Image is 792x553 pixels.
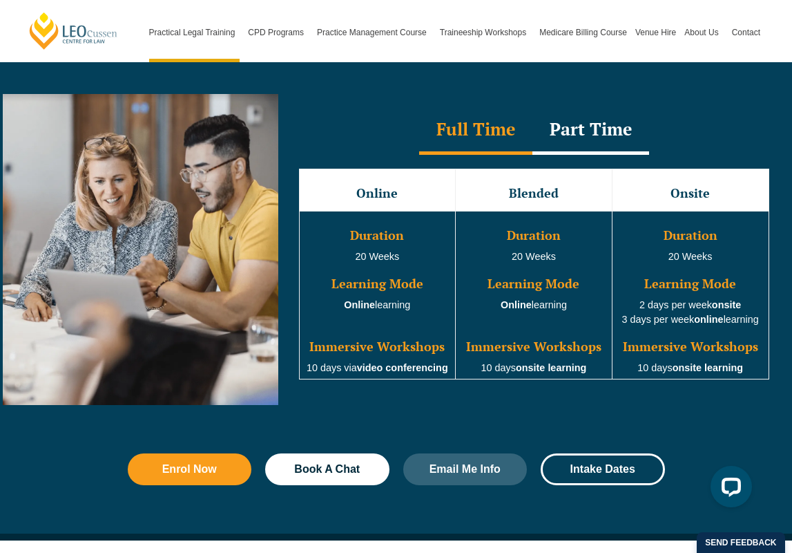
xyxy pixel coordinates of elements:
[350,227,404,243] span: Duration
[699,460,757,518] iframe: LiveChat chat widget
[128,453,252,485] a: Enrol Now
[712,299,741,310] strong: onsite
[429,464,501,475] span: Email Me Info
[301,277,454,291] h3: Learning Mode
[419,106,532,155] div: Full Time
[532,106,649,155] div: Part Time
[265,453,389,485] a: Book A Chat
[614,340,767,354] h3: Immersive Workshops
[541,453,665,485] a: Intake Dates
[570,464,635,475] span: Intake Dates
[673,362,743,373] strong: onsite learning
[501,299,532,310] strong: Online
[614,229,767,243] h3: Duration
[694,314,723,325] strong: online
[457,187,610,200] h3: Blended
[612,211,769,379] td: 20 Weeks 2 days per week 3 days per week learning 10 days
[344,299,375,310] strong: Online
[301,340,454,354] h3: Immersive Workshops
[403,453,528,485] a: Email Me Info
[294,464,360,475] span: Book A Chat
[299,211,456,379] td: learning 10 days via
[313,3,436,62] a: Practice Management Course
[535,3,631,62] a: Medicare Billing Course
[355,251,399,262] span: 20 Weeks
[457,229,610,243] h3: Duration
[614,187,767,200] h3: Onsite
[614,277,767,291] h3: Learning Mode
[436,3,535,62] a: Traineeship Workshops
[145,3,244,62] a: Practical Legal Training
[28,11,119,50] a: [PERSON_NAME] Centre for Law
[728,3,764,62] a: Contact
[516,362,586,373] strong: onsite learning
[680,3,727,62] a: About Us
[244,3,313,62] a: CPD Programs
[456,211,612,379] td: 20 Weeks learning 10 days
[162,464,217,475] span: Enrol Now
[457,277,610,291] h3: Learning Mode
[301,187,454,200] h3: Online
[457,340,610,354] h3: Immersive Workshops
[357,362,448,373] strong: video conferencing
[631,3,680,62] a: Venue Hire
